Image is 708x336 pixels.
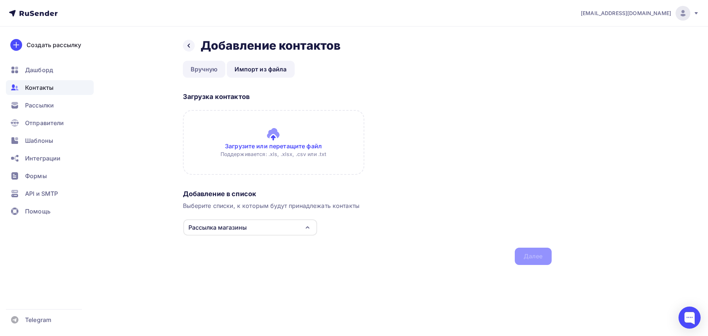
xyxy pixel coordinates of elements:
span: Интеграции [25,154,60,163]
span: Контакты [25,83,53,92]
span: [EMAIL_ADDRESS][DOMAIN_NAME] [581,10,671,17]
a: Рассылки [6,98,94,113]
a: Вручную [183,61,226,78]
a: Шаблоны [6,133,94,148]
a: Импорт из файла [227,61,294,78]
span: Дашборд [25,66,53,74]
span: Формы [25,171,47,180]
span: Telegram [25,315,51,324]
div: Создать рассылку [27,40,81,49]
div: Загрузка контактов [183,92,552,101]
a: Дашборд [6,63,94,77]
a: Контакты [6,80,94,95]
div: Добавление в список [183,190,552,198]
h2: Добавление контактов [201,38,341,53]
a: Отправители [6,116,94,130]
span: Отправители [25,119,64,127]
button: Рассылка магазины [183,219,317,236]
a: [EMAIL_ADDRESS][DOMAIN_NAME] [581,6,699,21]
a: Формы [6,169,94,183]
span: API и SMTP [25,189,58,198]
span: Рассылки [25,101,54,110]
div: Выберите списки, к которым будут принадлежать контакты [183,201,552,210]
div: Рассылка магазины [188,223,247,232]
span: Помощь [25,207,51,216]
span: Шаблоны [25,136,53,145]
